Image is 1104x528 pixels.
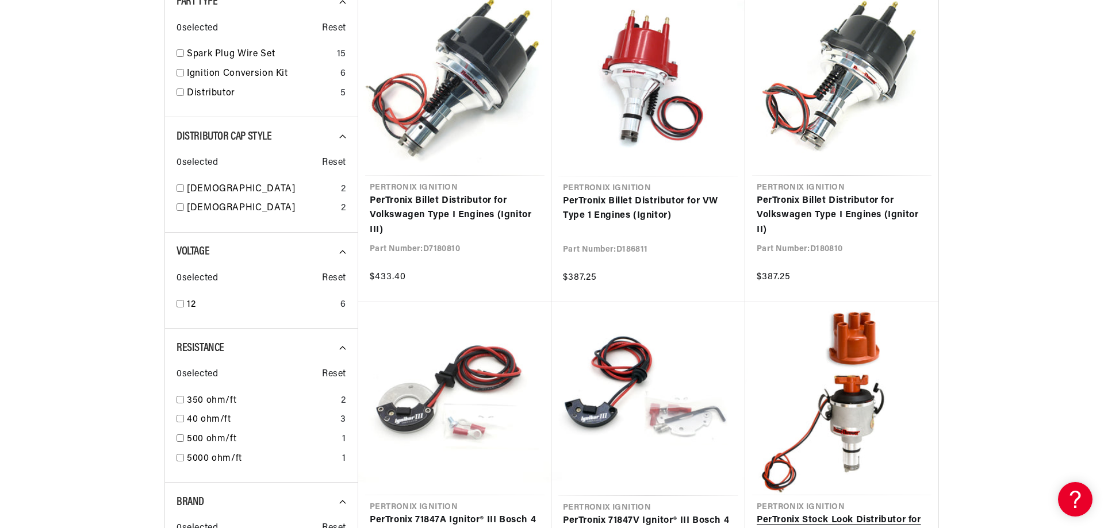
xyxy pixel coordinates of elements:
a: [DEMOGRAPHIC_DATA] [187,201,336,216]
a: Distributor [187,86,336,101]
div: 15 [337,47,346,62]
div: 1 [342,432,346,447]
div: 5 [340,86,346,101]
a: [DEMOGRAPHIC_DATA] [187,182,336,197]
div: 1 [342,452,346,467]
span: Reset [322,21,346,36]
span: 0 selected [177,21,218,36]
a: 500 ohm/ft [187,432,338,447]
span: 0 selected [177,271,218,286]
span: Brand [177,496,204,508]
div: 6 [340,298,346,313]
span: Resistance [177,342,224,354]
a: 40 ohm/ft [187,413,336,427]
div: 2 [341,201,346,216]
a: Ignition Conversion Kit [187,67,336,82]
a: PerTronix Billet Distributor for Volkswagen Type I Engines (Ignitor III) [370,194,540,238]
div: 6 [340,67,346,82]
span: Reset [322,367,346,382]
a: Spark Plug Wire Set [187,47,332,62]
a: 5000 ohm/ft [187,452,338,467]
span: Distributor Cap Style [177,131,272,142]
a: PerTronix Billet Distributor for VW Type 1 Engines (Ignitor) [563,194,734,223]
div: 2 [341,394,346,408]
a: 12 [187,298,336,313]
span: 0 selected [177,367,218,382]
div: 2 [341,182,346,197]
span: Reset [322,271,346,286]
a: PerTronix Billet Distributor for Volkswagen Type I Engines (Ignitor II) [757,194,927,238]
span: Voltage [177,246,209,257]
span: 0 selected [177,156,218,171]
div: 3 [340,413,346,427]
span: Reset [322,156,346,171]
a: 350 ohm/ft [187,394,336,408]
